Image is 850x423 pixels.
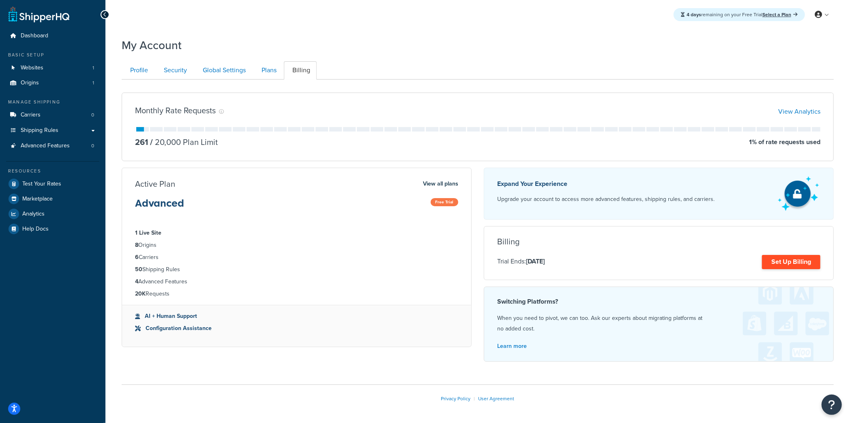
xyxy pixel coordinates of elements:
[6,76,99,91] li: Origins
[21,127,58,134] span: Shipping Rules
[135,277,458,286] li: Advanced Features
[497,313,820,334] p: When you need to pivot, we can too. Ask our experts about migrating platforms at no added cost.
[135,277,138,286] strong: 4
[22,196,53,203] span: Marketplace
[474,395,475,402] span: |
[778,107,820,116] a: View Analytics
[749,136,820,148] p: 1 % of rate requests used
[21,32,48,39] span: Dashboard
[253,61,283,80] a: Plans
[135,229,161,237] strong: 1 Live Site
[497,342,527,350] a: Learn more
[21,65,43,71] span: Websites
[135,312,458,321] li: AI + Human Support
[9,6,69,22] a: ShipperHQ Home
[6,99,99,106] div: Manage Shipping
[92,80,94,86] span: 1
[6,168,99,175] div: Resources
[135,179,175,188] h3: Active Plan
[91,142,94,149] span: 0
[135,324,458,333] li: Configuration Assistance
[21,142,70,149] span: Advanced Features
[148,136,218,148] p: 20,000 Plan Limit
[6,108,99,123] a: Carriers 0
[135,241,458,250] li: Origins
[135,198,184,215] h3: Advanced
[135,106,216,115] h3: Monthly Rate Requests
[155,61,193,80] a: Security
[135,289,458,298] li: Requests
[122,37,182,53] h1: My Account
[687,11,701,18] strong: 4 days
[6,138,99,153] a: Advanced Features 0
[6,207,99,221] a: Analytics
[135,241,138,249] strong: 8
[6,52,99,58] div: Basic Setup
[135,253,458,262] li: Carriers
[423,179,458,189] a: View all plans
[497,297,820,306] h4: Switching Platforms?
[497,194,715,205] p: Upgrade your account to access more advanced features, shipping rules, and carriers.
[122,61,155,80] a: Profile
[497,178,715,190] p: Expand Your Experience
[22,211,45,218] span: Analytics
[822,395,842,415] button: Open Resource Center
[6,76,99,91] a: Origins 1
[135,253,139,261] strong: 6
[497,256,545,267] p: Trial Ends:
[762,11,798,18] a: Select a Plan
[135,265,458,274] li: Shipping Rules
[484,168,834,220] a: Expand Your Experience Upgrade your account to access more advanced features, shipping rules, and...
[6,60,99,76] a: Websites 1
[6,108,99,123] li: Carriers
[6,177,99,191] a: Test Your Rates
[526,257,545,266] strong: [DATE]
[21,112,41,119] span: Carriers
[6,28,99,43] a: Dashboard
[6,222,99,236] a: Help Docs
[21,80,39,86] span: Origins
[674,8,805,21] div: remaining on your Free Trial
[22,181,61,188] span: Test Your Rates
[150,136,153,148] span: /
[135,265,142,274] strong: 50
[6,192,99,206] a: Marketplace
[135,289,146,298] strong: 20K
[441,395,471,402] a: Privacy Policy
[194,61,252,80] a: Global Settings
[497,237,519,246] h3: Billing
[762,255,820,269] a: Set Up Billing
[92,65,94,71] span: 1
[135,136,148,148] p: 261
[6,138,99,153] li: Advanced Features
[284,61,317,80] a: Billing
[22,226,49,233] span: Help Docs
[6,60,99,76] li: Websites
[431,198,458,206] span: Free Trial
[6,123,99,138] a: Shipping Rules
[91,112,94,119] span: 0
[479,395,515,402] a: User Agreement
